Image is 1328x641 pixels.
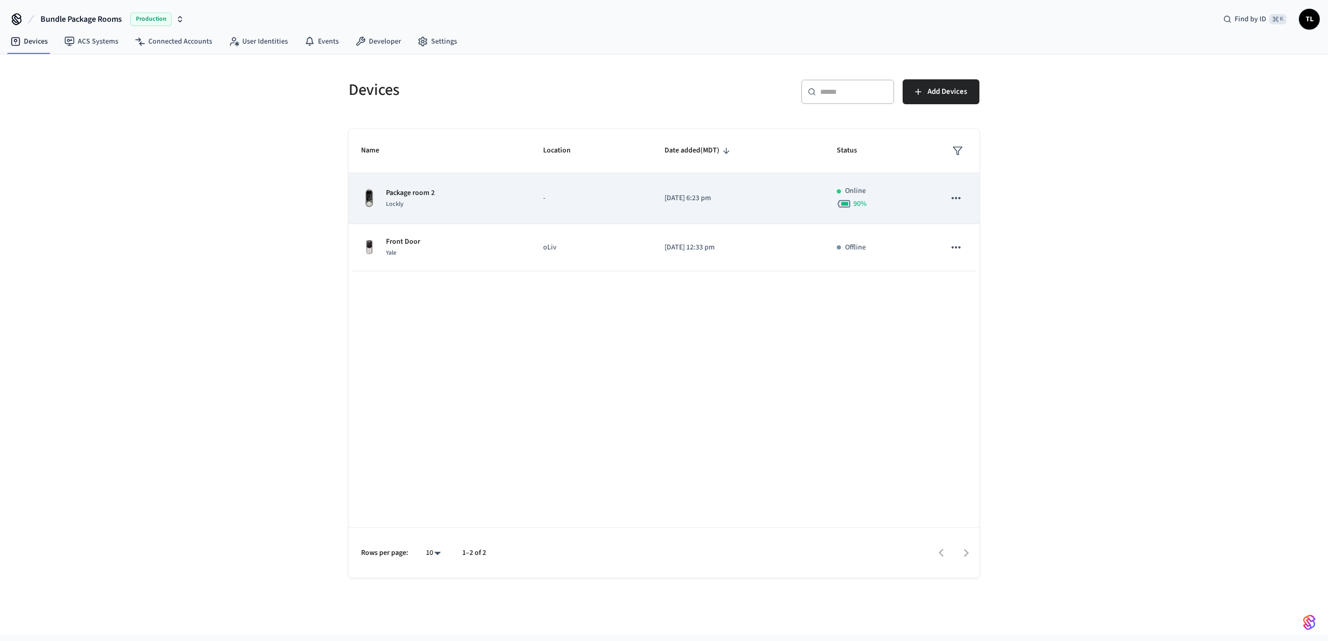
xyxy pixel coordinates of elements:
[1299,9,1320,30] button: TL
[56,32,127,51] a: ACS Systems
[543,242,640,253] p: oLiv
[1303,614,1316,631] img: SeamLogoGradient.69752ec5.svg
[1300,10,1319,29] span: TL
[361,143,393,159] span: Name
[853,199,867,209] span: 90 %
[347,32,409,51] a: Developer
[665,193,812,204] p: [DATE] 6:23 pm
[1269,14,1286,24] span: ⌘ K
[386,248,396,257] span: Yale
[462,548,486,559] p: 1–2 of 2
[928,85,967,99] span: Add Devices
[837,143,870,159] span: Status
[845,242,866,253] p: Offline
[1215,10,1295,29] div: Find by ID⌘ K
[361,548,408,559] p: Rows per page:
[665,143,733,159] span: Date added(MDT)
[296,32,347,51] a: Events
[386,200,404,208] span: Lockly
[409,32,465,51] a: Settings
[220,32,296,51] a: User Identities
[361,188,378,208] img: Lockly Vision Lock, Front
[386,188,435,199] p: Package room 2
[543,143,584,159] span: Location
[2,32,56,51] a: Devices
[903,79,979,104] button: Add Devices
[665,242,812,253] p: [DATE] 12:33 pm
[349,129,979,271] table: sticky table
[1235,14,1266,24] span: Find by ID
[361,239,378,256] img: Yale Assure Touchscreen Wifi Smart Lock, Satin Nickel, Front
[386,236,420,247] p: Front Door
[127,32,220,51] a: Connected Accounts
[130,12,172,26] span: Production
[421,546,446,561] div: 10
[349,79,658,101] h5: Devices
[845,186,866,197] p: Online
[40,13,122,25] span: Bundle Package Rooms
[543,193,640,204] p: -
